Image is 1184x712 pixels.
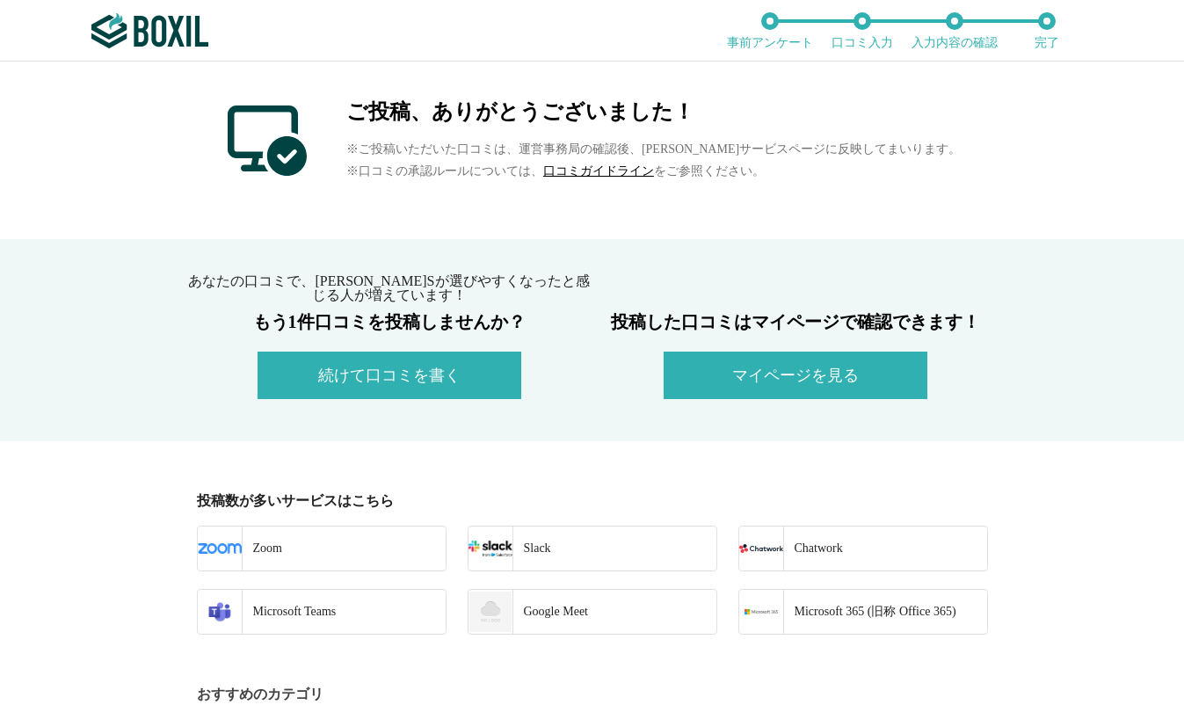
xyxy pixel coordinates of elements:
div: Slack [512,527,551,570]
a: Microsoft Teams [197,589,447,635]
a: Slack [468,526,717,571]
li: 事前アンケート [724,12,817,49]
div: Zoom [242,527,282,570]
p: ※ご投稿いただいた口コミは、運営事務局の確認後、[PERSON_NAME]サービスページに反映してまいります。 [346,138,961,160]
li: 完了 [1001,12,1093,49]
button: マイページを見る [664,352,927,399]
div: Google Meet [512,590,588,634]
div: Microsoft Teams [242,590,337,634]
div: Chatwork [783,527,843,570]
h3: 投稿した口コミはマイページで確認できます！ [592,313,999,331]
img: ボクシルSaaS_ロゴ [91,13,208,48]
div: おすすめのカテゴリ [197,687,999,701]
a: 口コミガイドライン [543,164,654,178]
button: 続けて口コミを書く [258,352,521,399]
a: 続けて口コミを書く [258,370,521,383]
a: Zoom [197,526,447,571]
a: Microsoft 365 (旧称 Office 365) [738,589,988,635]
p: ※口コミの承認ルールについては、 をご参照ください。 [346,160,961,182]
div: Microsoft 365 (旧称 Office 365) [783,590,956,634]
a: Chatwork [738,526,988,571]
a: Google Meet [468,589,717,635]
li: 入力内容の確認 [909,12,1001,49]
li: 口コミ入力 [817,12,909,49]
span: あなたの口コミで、[PERSON_NAME]Sが選びやすくなったと感じる人が増えています！ [188,273,589,302]
h3: もう1件口コミを投稿しませんか？ [186,313,592,331]
a: マイページを見る [664,370,927,383]
div: 投稿数が多いサービスはこちら [197,494,999,508]
h2: ご投稿、ありがとうございました！ [346,101,961,122]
